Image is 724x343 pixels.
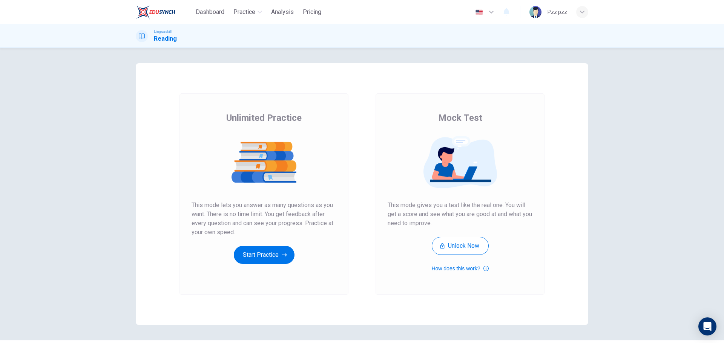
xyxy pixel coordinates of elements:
span: Unlimited Practice [226,112,302,124]
button: How does this work? [431,264,488,273]
span: Pricing [303,8,321,17]
div: Pzz pzz [548,8,567,17]
a: EduSynch logo [136,5,193,20]
img: en [474,9,484,15]
button: Start Practice [234,246,295,264]
span: Dashboard [196,8,224,17]
button: Unlock Now [432,237,489,255]
span: Linguaskill [154,29,172,34]
button: Practice [230,5,265,19]
span: This mode lets you answer as many questions as you want. There is no time limit. You get feedback... [192,201,336,237]
h1: Reading [154,34,177,43]
img: Profile picture [529,6,541,18]
button: Pricing [300,5,324,19]
span: Practice [233,8,255,17]
span: Mock Test [438,112,482,124]
button: Dashboard [193,5,227,19]
span: This mode gives you a test like the real one. You will get a score and see what you are good at a... [388,201,532,228]
div: Open Intercom Messenger [698,317,716,335]
img: EduSynch logo [136,5,175,20]
button: Analysis [268,5,297,19]
span: Analysis [271,8,294,17]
